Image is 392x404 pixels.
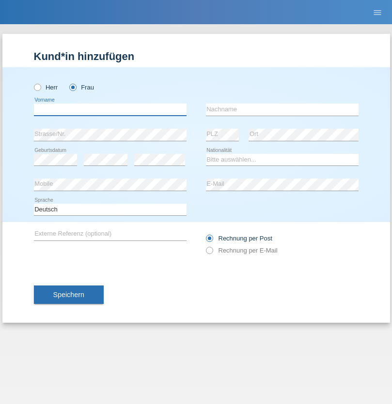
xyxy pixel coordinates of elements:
input: Rechnung per Post [206,235,212,247]
i: menu [373,8,382,17]
button: Speichern [34,285,104,304]
h1: Kund*in hinzufügen [34,50,359,62]
span: Speichern [53,291,84,299]
input: Rechnung per E-Mail [206,247,212,259]
label: Rechnung per E-Mail [206,247,278,254]
label: Rechnung per Post [206,235,272,242]
label: Herr [34,84,58,91]
input: Herr [34,84,40,90]
label: Frau [69,84,94,91]
a: menu [368,9,387,15]
input: Frau [69,84,76,90]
